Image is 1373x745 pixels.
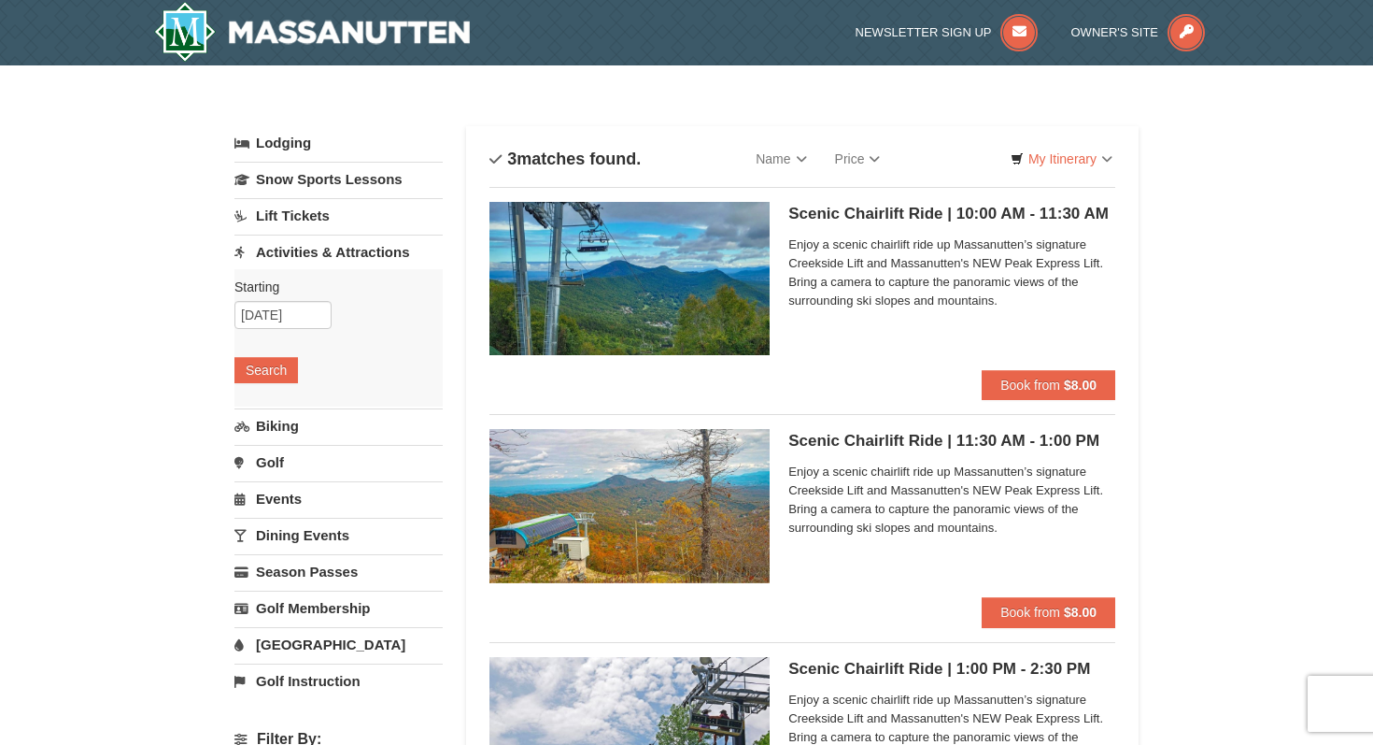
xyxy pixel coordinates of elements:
[489,150,641,168] h4: matches found.
[234,235,443,269] a: Activities & Attractions
[856,25,1039,39] a: Newsletter Sign Up
[154,2,470,62] a: Massanutten Resort
[998,145,1125,173] a: My Itinerary
[234,518,443,552] a: Dining Events
[507,150,517,168] span: 3
[788,205,1115,223] h5: Scenic Chairlift Ride | 10:00 AM - 11:30 AM
[234,664,443,698] a: Golf Instruction
[234,591,443,625] a: Golf Membership
[234,198,443,233] a: Lift Tickets
[234,357,298,383] button: Search
[788,236,1115,310] span: Enjoy a scenic chairlift ride up Massanutten’s signature Creekside Lift and Massanutten's NEW Pea...
[982,597,1115,627] button: Book from $8.00
[821,140,895,178] a: Price
[489,429,770,582] img: 24896431-13-a88f1aaf.jpg
[788,463,1115,537] span: Enjoy a scenic chairlift ride up Massanutten’s signature Creekside Lift and Massanutten's NEW Pea...
[234,162,443,196] a: Snow Sports Lessons
[856,25,992,39] span: Newsletter Sign Up
[742,140,820,178] a: Name
[788,432,1115,451] h5: Scenic Chairlift Ride | 11:30 AM - 1:00 PM
[1064,378,1097,393] strong: $8.00
[154,2,470,62] img: Massanutten Resort Logo
[1071,25,1206,39] a: Owner's Site
[234,408,443,443] a: Biking
[234,445,443,480] a: Golf
[234,481,443,516] a: Events
[1064,605,1097,620] strong: $8.00
[234,278,429,296] label: Starting
[234,126,443,160] a: Lodging
[489,202,770,355] img: 24896431-1-a2e2611b.jpg
[1000,378,1060,393] span: Book from
[234,554,443,589] a: Season Passes
[788,660,1115,679] h5: Scenic Chairlift Ride | 1:00 PM - 2:30 PM
[982,370,1115,400] button: Book from $8.00
[234,627,443,662] a: [GEOGRAPHIC_DATA]
[1000,605,1060,620] span: Book from
[1071,25,1159,39] span: Owner's Site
